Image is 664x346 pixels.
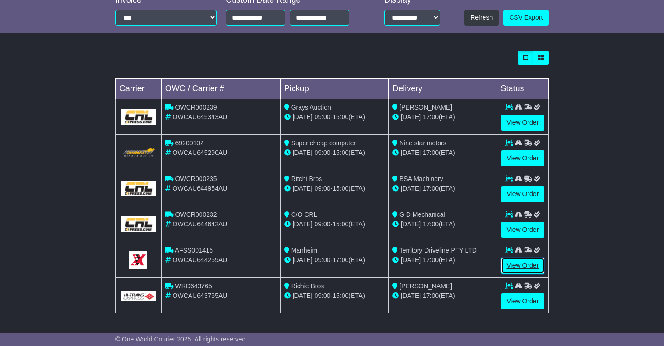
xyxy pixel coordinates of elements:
a: CSV Export [503,10,549,26]
span: Richie Bros [291,282,324,290]
span: [DATE] [293,220,313,228]
span: 09:00 [315,113,331,121]
span: 15:00 [332,220,348,228]
span: [DATE] [293,185,313,192]
span: OWCAU644642AU [173,220,228,228]
span: BSA Machinery [399,175,443,182]
span: 15:00 [332,292,348,299]
span: [DATE] [401,256,421,264]
span: 17:00 [423,185,439,192]
span: Super cheap computer [291,139,356,147]
span: C/O CRL [291,211,317,218]
span: 09:00 [315,220,331,228]
a: View Order [501,186,545,202]
span: 17:00 [423,292,439,299]
div: - (ETA) [284,255,385,265]
span: 17:00 [423,220,439,228]
span: OWCR000235 [175,175,217,182]
span: [DATE] [293,292,313,299]
a: View Order [501,115,545,131]
img: GetCarrierServiceLogo [121,216,156,232]
div: (ETA) [392,220,493,229]
span: [DATE] [293,256,313,264]
span: Ritchi Bros [291,175,322,182]
span: OWCAU645343AU [173,113,228,121]
span: OWCR000232 [175,211,217,218]
span: Territory Driveline PTY LTD [399,247,477,254]
span: 15:00 [332,149,348,156]
span: 69200102 [175,139,204,147]
span: 09:00 [315,149,331,156]
span: [PERSON_NAME] [399,282,452,290]
span: 15:00 [332,185,348,192]
span: [DATE] [293,149,313,156]
span: [DATE] [401,149,421,156]
span: 09:00 [315,292,331,299]
a: View Order [501,258,545,274]
span: 17:00 [423,256,439,264]
div: (ETA) [392,112,493,122]
span: [DATE] [293,113,313,121]
span: G D Mechanical [399,211,445,218]
span: OWCAU645290AU [173,149,228,156]
div: - (ETA) [284,148,385,158]
span: OWCAU644954AU [173,185,228,192]
img: GetCarrierServiceLogo [121,109,156,125]
span: Nine star motors [399,139,446,147]
span: OWCR000239 [175,104,217,111]
span: [DATE] [401,220,421,228]
span: OWCAU643765AU [173,292,228,299]
span: © One World Courier 2025. All rights reserved. [115,335,248,343]
span: 17:00 [332,256,348,264]
span: [DATE] [401,185,421,192]
span: [PERSON_NAME] [399,104,452,111]
span: [DATE] [401,113,421,121]
span: 09:00 [315,185,331,192]
span: 17:00 [423,113,439,121]
div: (ETA) [392,184,493,193]
span: 17:00 [423,149,439,156]
span: Grays Auction [291,104,331,111]
div: (ETA) [392,255,493,265]
div: (ETA) [392,148,493,158]
td: Carrier [115,79,161,99]
img: GetCarrierServiceLogo [129,251,147,269]
a: View Order [501,222,545,238]
td: Status [497,79,549,99]
div: - (ETA) [284,220,385,229]
div: (ETA) [392,291,493,301]
a: View Order [501,293,545,309]
span: [DATE] [401,292,421,299]
span: 15:00 [332,113,348,121]
span: WRD643765 [175,282,212,290]
div: - (ETA) [284,184,385,193]
span: OWCAU644269AU [173,256,228,264]
span: AFSS001415 [175,247,213,254]
td: OWC / Carrier # [161,79,280,99]
img: GetCarrierServiceLogo [121,181,156,196]
div: - (ETA) [284,291,385,301]
span: 09:00 [315,256,331,264]
img: GetCarrierServiceLogo [121,291,156,301]
td: Pickup [280,79,388,99]
td: Delivery [389,79,497,99]
div: - (ETA) [284,112,385,122]
img: GetCarrierServiceLogo [121,147,156,158]
a: View Order [501,150,545,166]
span: Manheim [291,247,318,254]
button: Refresh [464,10,499,26]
